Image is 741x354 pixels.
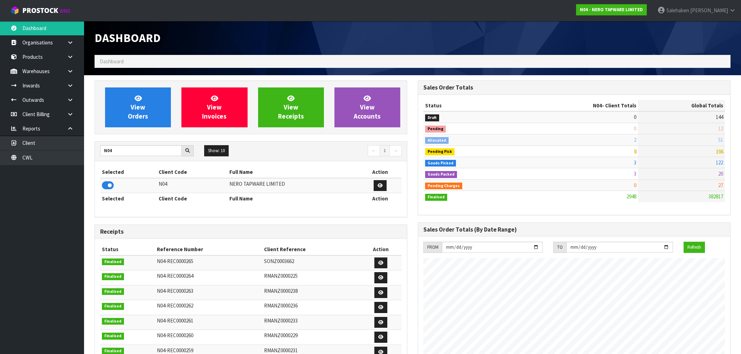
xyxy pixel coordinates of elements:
img: cube-alt.png [11,6,19,15]
span: 3 [634,170,636,177]
span: Dashboard [95,30,161,45]
span: Finalised [102,273,124,280]
span: 20 [718,170,723,177]
span: RMANZ0000236 [264,302,298,309]
span: Finalised [425,194,447,201]
span: Finalised [102,303,124,310]
td: NERO TAPWARE LIMITED [228,178,359,193]
td: N04 [157,178,228,193]
span: RMANZ0000229 [264,332,298,339]
span: Pending Charges [425,183,462,190]
a: ViewReceipts [258,87,324,127]
span: Dashboard [100,58,124,65]
span: 0 [634,125,636,132]
span: View Accounts [354,94,381,120]
span: 27 [718,182,723,189]
span: 0 [634,114,636,120]
span: N04 [593,102,602,109]
span: SONZ0003662 [264,258,294,264]
div: FROM [423,242,442,253]
h3: Sales Order Totals [423,84,725,91]
span: View Invoices [202,94,227,120]
span: 144 [716,114,723,120]
span: 12 [718,125,723,132]
span: N04-REC0000262 [157,302,193,309]
th: Reference Number [155,244,263,255]
span: RMANZ0000238 [264,288,298,294]
span: 8 [634,148,636,155]
span: N04-REC0000259 [157,347,193,354]
button: Refresh [684,242,705,253]
span: ProStock [22,6,58,15]
span: N04-REC0000264 [157,272,193,279]
th: Full Name [228,193,359,204]
span: Finalised [102,318,124,325]
strong: N04 - NERO TAPWARE LIMITED [580,7,643,13]
th: Selected [100,193,157,204]
span: N04-REC0000261 [157,317,193,324]
a: ViewInvoices [181,87,247,127]
span: [PERSON_NAME] [690,7,728,14]
span: Goods Packed [425,171,457,178]
span: RMANZ0000231 [264,347,298,354]
h3: Receipts [100,228,402,235]
small: WMS [60,8,70,14]
a: ← [368,145,380,156]
th: Action [359,167,402,178]
span: 382817 [708,193,723,200]
span: N04-REC0000260 [157,332,193,339]
span: Pending Pick [425,148,455,155]
span: RMANZ0000225 [264,272,298,279]
th: Full Name [228,167,359,178]
h3: Sales Order Totals (By Date Range) [423,226,725,233]
th: Client Reference [262,244,360,255]
span: View Orders [128,94,148,120]
th: - Client Totals [523,100,638,111]
div: TO [553,242,566,253]
span: 2 [634,136,636,143]
th: Client Code [157,167,228,178]
input: Search clients [100,145,182,156]
span: RMANZ0000233 [264,317,298,324]
span: Salehaben [666,7,689,14]
span: 3 [634,159,636,166]
span: Draft [425,114,439,121]
span: Allocated [425,137,449,144]
span: 51 [718,136,723,143]
th: Action [360,244,402,255]
a: N04 - NERO TAPWARE LIMITED [576,4,647,15]
a: → [389,145,402,156]
th: Status [423,100,523,111]
button: Show: 10 [204,145,229,156]
span: 106 [716,148,723,155]
span: Pending [425,126,446,133]
span: View Receipts [278,94,304,120]
a: ViewOrders [105,87,171,127]
span: Finalised [102,259,124,265]
th: Global Totals [638,100,725,111]
th: Action [359,193,402,204]
nav: Page navigation [256,145,402,157]
span: Finalised [102,288,124,295]
span: 2948 [626,193,636,200]
th: Selected [100,167,157,178]
a: 1 [380,145,390,156]
span: 0 [634,182,636,189]
span: Finalised [102,333,124,340]
th: Client Code [157,193,228,204]
span: Goods Picked [425,160,456,167]
a: ViewAccounts [334,87,400,127]
span: 122 [716,159,723,166]
th: Status [100,244,155,255]
span: N04-REC0000263 [157,288,193,294]
span: N04-REC0000265 [157,258,193,264]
